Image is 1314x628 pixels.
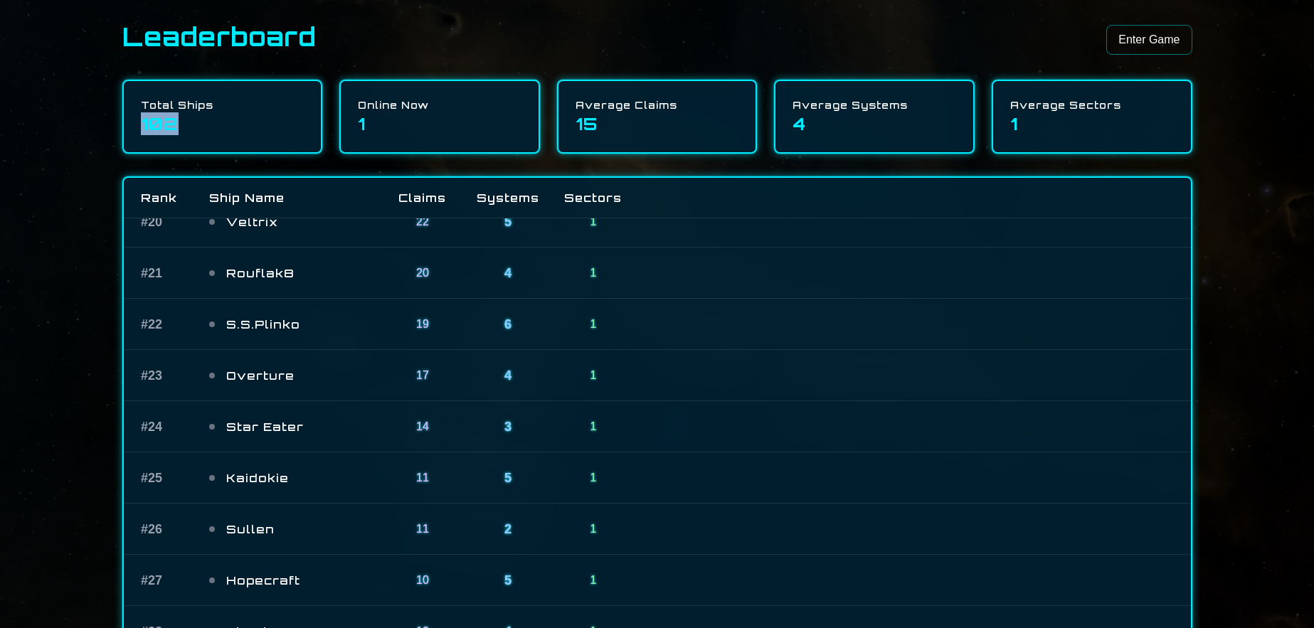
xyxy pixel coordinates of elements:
div: 4 [793,112,956,135]
span: 5 [504,573,511,587]
div: 1 [1010,112,1174,135]
span: # 22 [141,314,162,334]
span: 4 [504,266,511,280]
span: 1 [590,420,596,432]
span: 5 [504,471,511,485]
span: # 25 [141,468,162,488]
div: Ship Name [209,189,380,206]
span: # 21 [141,263,162,283]
span: Sullen [226,521,363,538]
span: 22 [416,215,429,228]
span: Kaidokie [226,469,363,486]
div: Offline [209,475,215,481]
div: Average Systems [793,98,956,112]
div: Sectors [551,189,636,206]
div: Claims [380,189,465,206]
span: 6 [504,317,511,331]
span: 1 [590,472,596,484]
div: Total Ships [141,98,304,112]
span: 4 [504,368,511,383]
span: # 26 [141,519,162,539]
span: Star Eater [226,418,363,435]
span: Veltrix [226,213,363,230]
div: Average Sectors [1010,98,1174,112]
span: 3 [504,420,511,434]
div: 1 [358,112,521,135]
span: 11 [416,472,429,484]
span: 1 [590,369,596,381]
div: Offline [209,526,215,532]
div: Rank [141,189,209,206]
span: 1 [590,574,596,586]
span: # 27 [141,570,162,590]
div: Offline [209,373,215,378]
span: Overture [226,367,363,384]
div: Online Now [358,98,521,112]
span: 1 [590,267,596,279]
span: # 23 [141,366,162,385]
span: 19 [416,318,429,330]
div: Systems [465,189,551,206]
span: 11 [416,523,429,535]
span: 1 [590,215,596,228]
span: Rouflak8 [226,265,363,282]
div: 15 [576,112,739,135]
span: 5 [504,215,511,229]
a: Enter Game [1106,25,1192,55]
span: Hopecraft [226,572,363,589]
div: Offline [209,270,215,276]
span: 1 [590,523,596,535]
span: # 20 [141,212,162,232]
div: Offline [209,219,215,225]
div: Offline [209,424,215,430]
span: 2 [504,522,511,536]
div: Offline [209,578,215,583]
h1: Leaderboard [122,23,317,51]
span: # 24 [141,417,162,437]
span: 14 [416,420,429,432]
div: Average Claims [576,98,739,112]
span: 17 [416,369,429,381]
span: 10 [416,574,429,586]
span: 1 [590,318,596,330]
div: Offline [209,321,215,327]
div: 102 [141,112,304,135]
span: 20 [416,267,429,279]
span: S.S.Plinko [226,316,363,333]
